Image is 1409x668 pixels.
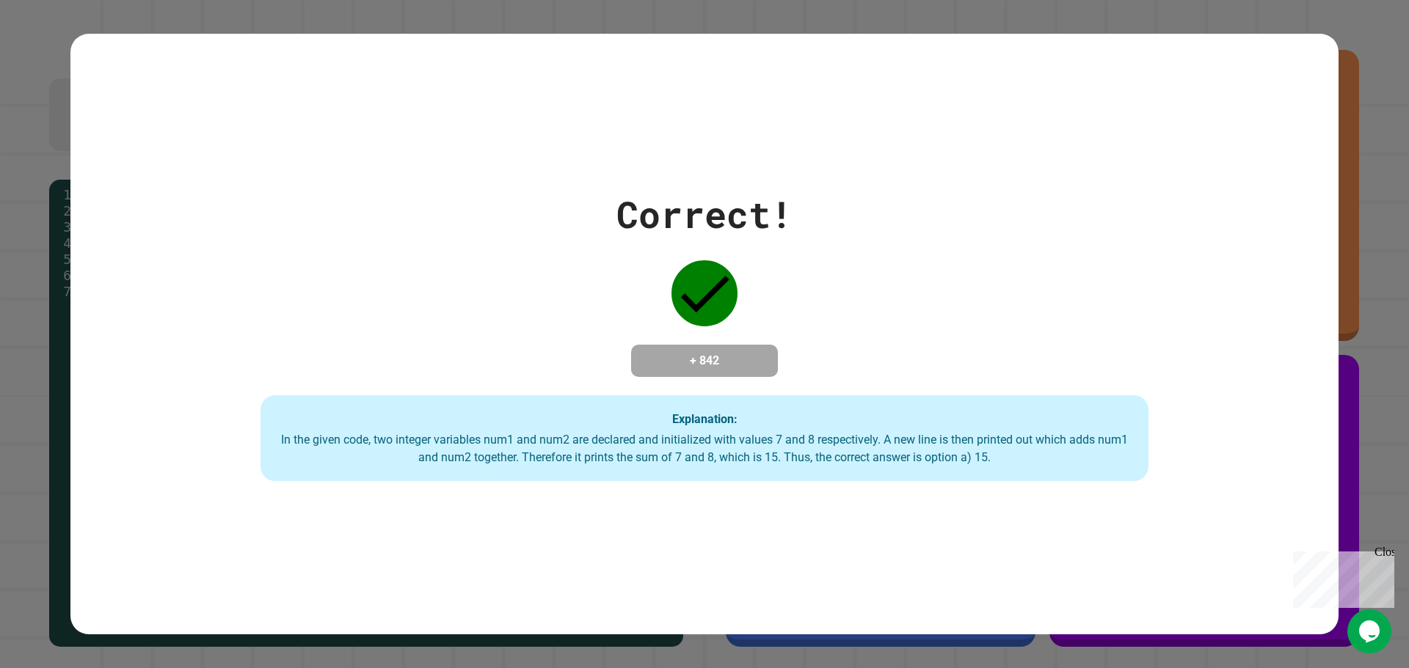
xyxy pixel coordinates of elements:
[672,411,738,425] strong: Explanation:
[6,6,101,93] div: Chat with us now!Close
[275,431,1134,466] div: In the given code, two integer variables num1 and num2 are declared and initialized with values 7...
[616,187,793,242] div: Correct!
[646,352,763,370] h4: + 842
[1347,609,1394,653] iframe: chat widget
[1287,546,1394,608] iframe: chat widget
